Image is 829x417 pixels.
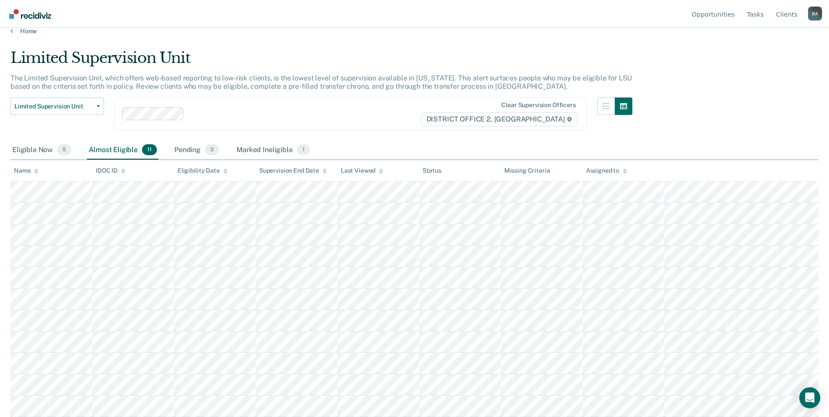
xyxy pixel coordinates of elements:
[341,167,383,174] div: Last Viewed
[423,167,441,174] div: Status
[297,144,310,156] span: 1
[177,167,228,174] div: Eligibility Date
[96,167,125,174] div: IDOC ID
[259,167,327,174] div: Supervision End Date
[10,27,819,35] a: Home
[10,141,73,160] div: Eligible Now5
[808,7,822,21] div: B A
[87,141,159,160] div: Almost Eligible11
[504,167,550,174] div: Missing Criteria
[57,144,71,156] span: 5
[808,7,822,21] button: Profile dropdown button
[14,103,93,110] span: Limited Supervision Unit
[9,9,51,19] img: Recidiviz
[142,144,157,156] span: 11
[501,101,576,109] div: Clear supervision officers
[586,167,627,174] div: Assigned to
[14,167,38,174] div: Name
[10,74,632,90] p: The Limited Supervision Unit, which offers web-based reporting to low-risk clients, is the lowest...
[173,141,221,160] div: Pending3
[10,49,632,74] div: Limited Supervision Unit
[10,97,104,115] button: Limited Supervision Unit
[205,144,219,156] span: 3
[235,141,312,160] div: Marked Ineligible1
[421,112,578,126] span: DISTRICT OFFICE 2, [GEOGRAPHIC_DATA]
[799,387,820,408] div: Open Intercom Messenger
